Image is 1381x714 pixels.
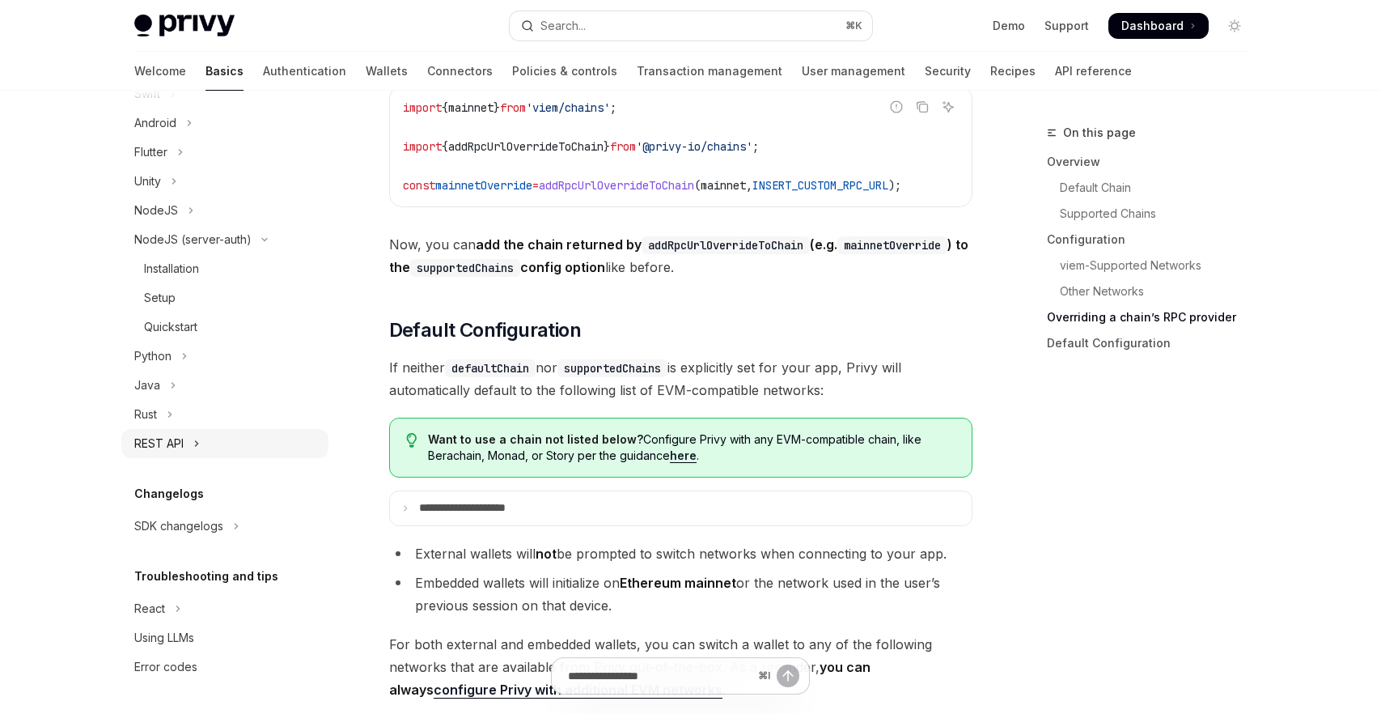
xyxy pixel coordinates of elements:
[134,567,278,586] h5: Troubleshooting and tips
[121,371,328,400] button: Toggle Java section
[134,657,197,677] div: Error codes
[389,233,972,278] span: Now, you can like before.
[134,113,176,133] div: Android
[121,108,328,138] button: Toggle Android section
[512,52,617,91] a: Policies & controls
[428,432,643,446] strong: Want to use a chain not listed below?
[539,178,694,193] span: addRpcUrlOverrideToChain
[389,572,972,617] li: Embedded wallets will initialize on or the network used in the user’s previous session on that de...
[448,139,604,154] span: addRpcUrlOverrideToChain
[1044,18,1089,34] a: Support
[389,317,581,343] span: Default Configuration
[1047,149,1260,175] a: Overview
[366,52,408,91] a: Wallets
[1121,18,1184,34] span: Dashboard
[134,230,252,249] div: NodeJS (server-auth)
[403,100,442,115] span: import
[526,100,610,115] span: 'viem/chains'
[134,599,165,618] div: React
[406,433,417,448] svg: Tip
[121,512,328,541] button: Toggle SDK changelogs section
[746,178,752,193] span: ,
[536,546,557,562] strong: not
[134,142,167,162] div: Flutter
[925,52,971,91] a: Security
[636,139,752,154] span: '@privy-io/chains'
[403,178,435,193] span: const
[642,236,810,254] code: addRpcUrlOverrideToChain
[144,259,199,278] div: Installation
[1047,253,1260,278] a: viem-Supported Networks
[403,139,442,154] span: import
[410,259,520,277] code: supportedChains
[540,16,586,36] div: Search...
[1055,52,1132,91] a: API reference
[134,434,184,453] div: REST API
[144,317,197,337] div: Quickstart
[448,100,494,115] span: mainnet
[121,167,328,196] button: Toggle Unity section
[121,196,328,225] button: Toggle NodeJS section
[389,542,972,565] li: External wallets will be prompted to switch networks when connecting to your app.
[428,431,955,464] span: Configure Privy with any EVM-compatible chain, like Berachain, Monad, or Story per the guidance .
[389,356,972,402] span: If neither nor is explicitly set for your app, Privy will automatically default to the following ...
[121,594,328,623] button: Toggle React section
[205,52,244,91] a: Basics
[494,100,500,115] span: }
[604,139,610,154] span: }
[1108,13,1209,39] a: Dashboard
[620,575,736,591] strong: Ethereum mainnet
[134,516,223,536] div: SDK changelogs
[510,11,872,40] button: Open search
[670,448,697,463] a: here
[886,96,907,117] button: Report incorrect code
[121,623,328,652] a: Using LLMs
[888,178,901,193] span: );
[1047,330,1260,356] a: Default Configuration
[694,178,701,193] span: (
[121,225,328,254] button: Toggle NodeJS (server-auth) section
[121,138,328,167] button: Toggle Flutter section
[1047,227,1260,253] a: Configuration
[134,484,204,504] h5: Changelogs
[134,52,186,91] a: Welcome
[1047,304,1260,330] a: Overriding a chain’s RPC provider
[1047,278,1260,304] a: Other Networks
[701,178,746,193] span: mainnet
[1047,201,1260,227] a: Supported Chains
[912,96,933,117] button: Copy the contents from the code block
[427,52,493,91] a: Connectors
[845,19,862,32] span: ⌘ K
[1047,175,1260,201] a: Default Chain
[752,139,759,154] span: ;
[121,429,328,458] button: Toggle REST API section
[637,52,782,91] a: Transaction management
[752,178,888,193] span: INSERT_CUSTOM_RPC_URL
[442,100,448,115] span: {
[445,359,536,377] code: defaultChain
[993,18,1025,34] a: Demo
[121,342,328,371] button: Toggle Python section
[777,665,799,687] button: Send message
[121,312,328,342] a: Quickstart
[610,139,636,154] span: from
[121,254,328,283] a: Installation
[938,96,959,117] button: Ask AI
[990,52,1036,91] a: Recipes
[134,172,161,191] div: Unity
[500,100,526,115] span: from
[557,359,667,377] code: supportedChains
[442,139,448,154] span: {
[134,346,172,366] div: Python
[1063,123,1136,142] span: On this page
[389,633,972,701] span: For both external and embedded wallets, you can switch a wallet to any of the following networks ...
[837,236,947,254] code: mainnetOverride
[1222,13,1248,39] button: Toggle dark mode
[568,658,752,694] input: Ask a question...
[532,178,539,193] span: =
[134,15,235,37] img: light logo
[121,652,328,682] a: Error codes
[134,628,194,648] div: Using LLMs
[144,288,176,308] div: Setup
[263,52,346,91] a: Authentication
